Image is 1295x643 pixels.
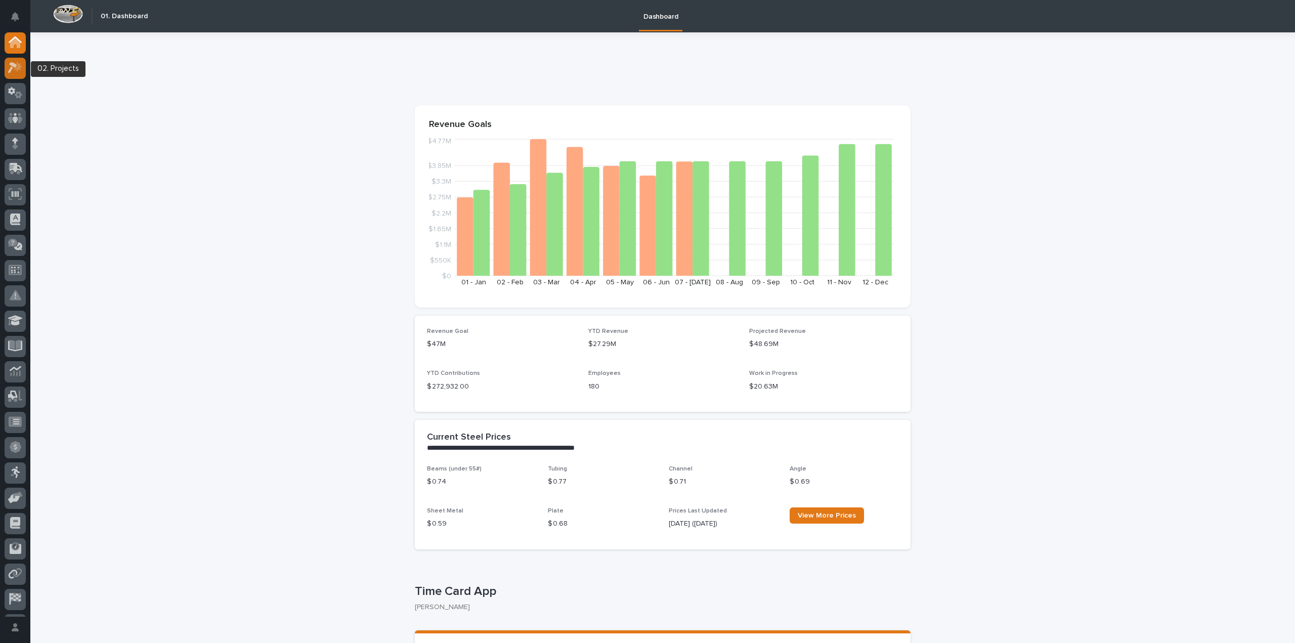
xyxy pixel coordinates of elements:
button: Notifications [5,6,26,27]
p: $ 0.77 [548,477,657,487]
tspan: $1.1M [435,241,451,248]
tspan: $550K [430,256,451,264]
span: Prices Last Updated [669,508,727,514]
span: Angle [790,466,806,472]
a: View More Prices [790,507,864,524]
text: 07 - [DATE] [675,279,711,286]
p: $ 0.71 [669,477,778,487]
p: $ 0.68 [548,519,657,529]
span: Work in Progress [749,370,798,376]
tspan: $1.65M [428,225,451,232]
span: Projected Revenue [749,328,806,334]
text: 11 - Nov [827,279,851,286]
text: 12 - Dec [862,279,888,286]
p: Revenue Goals [429,119,896,131]
span: Beams (under 55#) [427,466,482,472]
p: $47M [427,339,576,350]
text: 03 - Mar [533,279,560,286]
p: $20.63M [749,381,898,392]
span: Sheet Metal [427,508,463,514]
p: $48.69M [749,339,898,350]
p: [DATE] ([DATE]) [669,519,778,529]
tspan: $3.85M [427,162,451,169]
text: 02 - Feb [497,279,524,286]
text: 04 - Apr [570,279,596,286]
div: Notifications [13,12,26,28]
tspan: $4.77M [427,138,451,145]
span: Revenue Goal [427,328,468,334]
p: Time Card App [415,584,906,599]
img: Workspace Logo [53,5,83,23]
text: 08 - Aug [716,279,743,286]
span: View More Prices [798,512,856,519]
text: 10 - Oct [790,279,814,286]
p: $ 0.74 [427,477,536,487]
h2: Current Steel Prices [427,432,511,443]
span: YTD Revenue [588,328,628,334]
p: $ 0.59 [427,519,536,529]
tspan: $3.3M [431,178,451,185]
span: Plate [548,508,564,514]
p: 180 [588,381,738,392]
p: $27.29M [588,339,738,350]
text: 05 - May [606,279,634,286]
tspan: $2.2M [431,209,451,217]
tspan: $2.75M [428,194,451,201]
text: 09 - Sep [752,279,780,286]
h2: 01. Dashboard [101,12,148,21]
tspan: $0 [442,273,451,280]
p: $ 0.69 [790,477,898,487]
span: Employees [588,370,621,376]
text: 06 - Jun [643,279,670,286]
text: 01 - Jan [461,279,486,286]
span: Tubing [548,466,567,472]
p: [PERSON_NAME] [415,603,902,612]
span: Channel [669,466,693,472]
span: YTD Contributions [427,370,480,376]
p: $ 272,932.00 [427,381,576,392]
